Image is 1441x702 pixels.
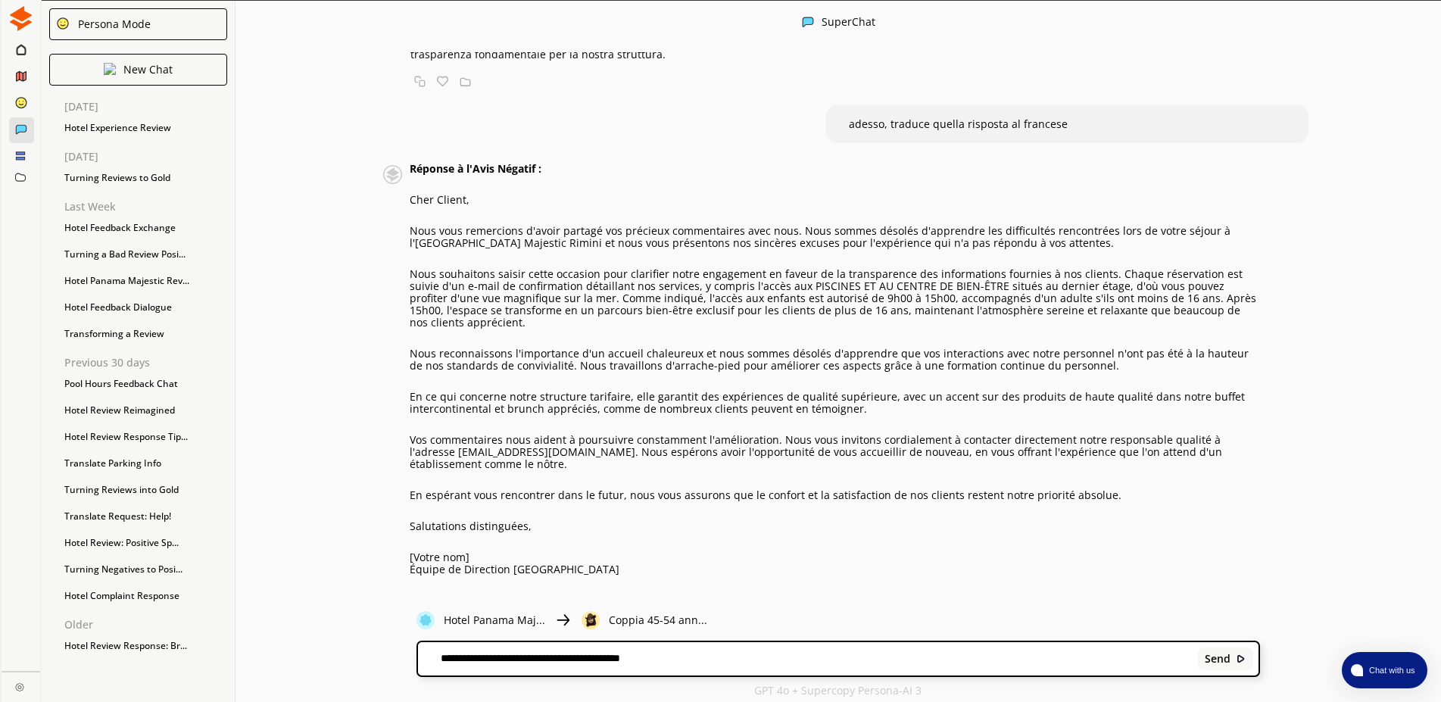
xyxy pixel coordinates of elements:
[410,348,1260,372] p: Nous reconnaissons l'importance d'un accueil chaleureux et nous sommes désolés d'apprendre que vo...
[822,16,875,30] div: SuperChat
[64,357,235,369] p: Previous 30 days
[1342,652,1427,688] button: atlas-launcher
[383,163,402,186] img: Close
[57,426,235,448] div: Hotel Review Response Tip...
[57,532,235,554] div: Hotel Review: Positive Sp...
[57,167,235,189] div: Turning Reviews to Gold
[410,551,1260,563] p: [Votre nom]
[57,399,235,422] div: Hotel Review Reimagined
[57,270,235,292] div: Hotel Panama Majestic Rev...
[410,391,1260,415] p: En ce qui concerne notre structure tarifaire, elle garantit des expériences de qualité supérieure...
[460,76,471,87] img: Save
[57,117,235,139] div: Hotel Experience Review
[57,243,235,266] div: Turning a Bad Review Posi...
[444,614,545,626] p: Hotel Panama Maj...
[410,489,1260,501] p: En espérant vous rencontrer dans le futur, nous vous assurons que le confort et la satisfaction d...
[582,611,600,629] img: Close
[410,434,1260,470] p: Vos commentaires nous aident à poursuivre constamment l'amélioration. Nous vous invitons cordiale...
[8,6,33,31] img: Close
[73,18,151,30] div: Persona Mode
[57,558,235,581] div: Turning Negatives to Posi...
[754,685,922,697] p: GPT 4o + Supercopy Persona-AI 3
[410,225,1260,249] p: Nous vous remercions d'avoir partagé vos précieux commentaires avec nous. Nous sommes désolés d'a...
[410,194,1260,206] p: Cher Client,
[1363,664,1418,676] span: Chat with us
[57,479,235,501] div: Turning Reviews into Gold
[57,635,235,657] div: Hotel Review Response: Br...
[437,76,448,87] img: Favorite
[57,585,235,607] div: Hotel Complaint Response
[56,17,70,30] img: Close
[57,217,235,239] div: Hotel Feedback Exchange
[410,268,1260,329] p: Nous souhaitons saisir cette occasion pour clarifier notre engagement en faveur de la transparenc...
[414,76,426,87] img: Copy
[1205,653,1230,665] b: Send
[609,614,707,626] p: Coppia 45-54 ann...
[64,201,235,213] p: Last Week
[104,63,116,75] img: Close
[554,611,572,629] img: Close
[57,373,235,395] div: Pool Hours Feedback Chat
[849,117,1068,131] span: adesso, traduce quella risposta al francese
[410,36,1260,61] p: Questa risposta evidenzia la comunicazione chiara dei nostri servizi e il nostro impegno per migl...
[64,101,235,113] p: [DATE]
[410,520,1260,532] p: Salutations distinguées,
[64,151,235,163] p: [DATE]
[410,161,541,176] strong: Réponse à l'Avis Négatif :
[123,64,173,76] p: New Chat
[802,16,814,28] img: Close
[57,505,235,528] div: Translate Request: Help!
[1236,654,1246,664] img: Close
[57,323,235,345] div: Transforming a Review
[2,672,40,698] a: Close
[57,452,235,475] div: Translate Parking Info
[64,619,235,631] p: Older
[15,682,24,691] img: Close
[57,296,235,319] div: Hotel Feedback Dialogue
[416,611,435,629] img: Close
[410,563,1260,576] p: Équipe de Direction [GEOGRAPHIC_DATA]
